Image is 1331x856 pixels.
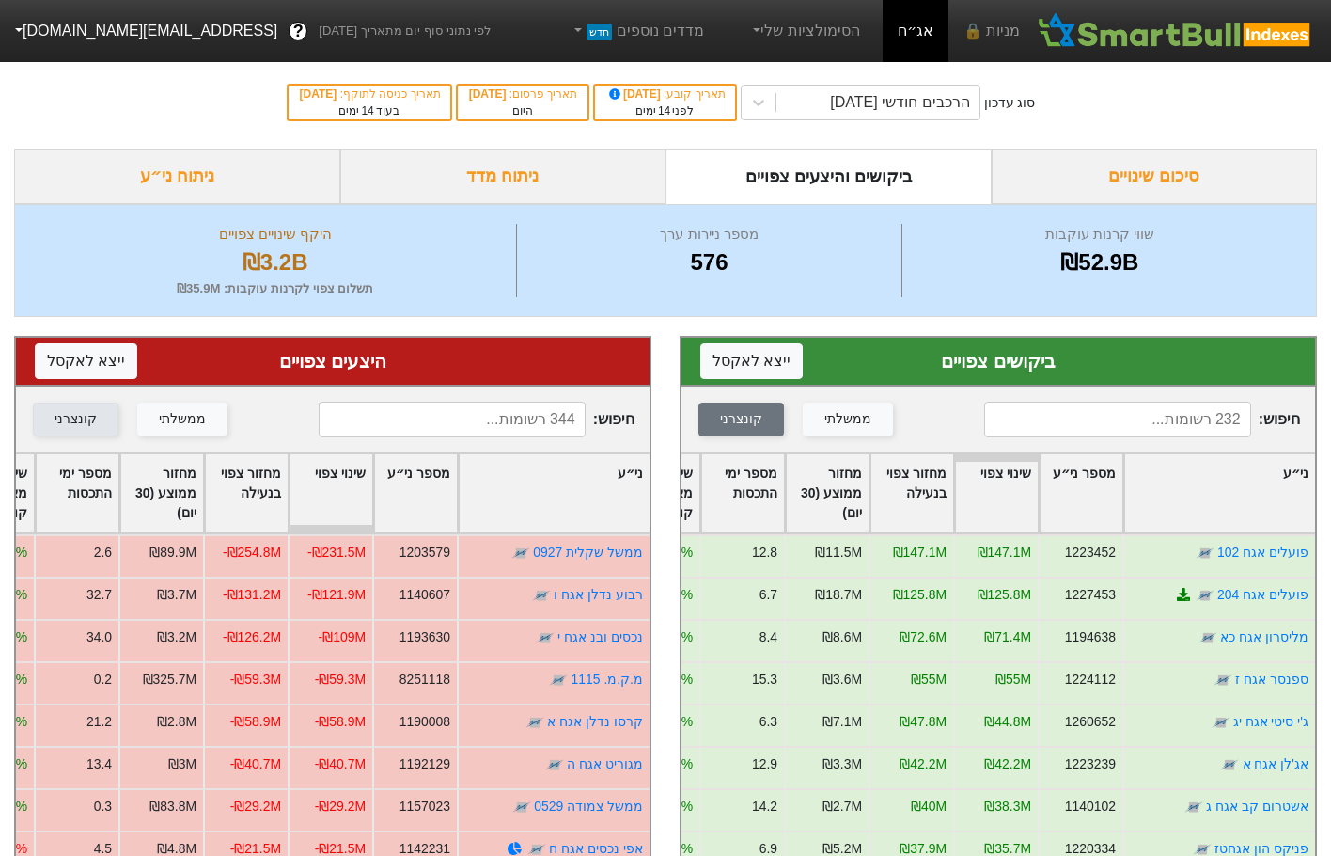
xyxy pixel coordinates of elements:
[752,670,777,690] div: 15.3
[315,712,366,732] div: -₪58.9M
[86,754,112,774] div: 13.4
[298,86,441,103] div: תאריך כניסה לתוקף :
[870,454,953,532] div: Toggle SortBy
[94,670,112,690] div: 0.2
[399,670,450,690] div: 8251118
[1217,587,1308,602] a: פועלים אגח 204
[1065,627,1116,647] div: 1194638
[549,671,568,690] img: tase link
[1065,585,1116,605] div: 1227453
[223,585,281,605] div: -₪131.2M
[39,224,511,246] div: היקף שינויים צפויים
[978,543,1031,563] div: ₪147.1M
[984,754,1031,774] div: ₪42.2M
[658,104,670,118] span: 14
[86,712,112,732] div: 21.2
[984,712,1031,732] div: ₪44.8M
[1184,798,1203,816] img: tase link
[698,403,784,436] button: קונצרני
[984,627,1031,647] div: ₪71.4M
[567,756,643,771] a: מגוריט אגח ה
[815,543,862,563] div: ₪11.5M
[157,585,196,605] div: ₪3.7M
[14,149,340,204] div: ניתוח ני״ע
[907,224,1292,246] div: שווי קרנות עוקבות
[1196,586,1214,605] img: tase link
[752,797,777,816] div: 14.2
[822,712,862,732] div: ₪7.1M
[1214,671,1232,690] img: tase link
[168,754,196,774] div: ₪3M
[319,627,366,647] div: -₪109M
[992,149,1318,204] div: סיכום שינויים
[399,754,450,774] div: 1192129
[822,754,862,774] div: ₪3.3M
[1040,454,1122,532] div: Toggle SortBy
[700,347,1296,375] div: ביקושים צפויים
[469,87,509,101] span: [DATE]
[1065,543,1116,563] div: 1223452
[1243,756,1308,771] a: אג'לן אגח א
[290,454,372,532] div: Toggle SortBy
[759,627,777,647] div: 8.4
[39,246,511,279] div: ₪3.2B
[157,712,196,732] div: ₪2.8M
[1220,629,1308,644] a: מליסרון אגח כא
[315,670,366,690] div: -₪59.3M
[536,628,555,647] img: tase link
[149,543,196,563] div: ₪89.9M
[911,797,947,816] div: ₪40M
[399,543,450,563] div: 1203579
[1035,12,1316,50] img: SmartBull
[759,585,777,605] div: 6.7
[572,672,643,687] a: מ.ק.מ. 1115
[157,627,196,647] div: ₪3.2M
[549,841,643,856] a: אפי נכסים אגח ח
[512,798,531,816] img: tase link
[35,347,631,375] div: היצעים צפויים
[1235,672,1308,687] a: ספנסר אגח ז
[1198,628,1217,647] img: tase link
[900,754,947,774] div: ₪42.2M
[815,585,862,605] div: ₪18.7M
[545,755,564,774] img: tase link
[665,149,992,204] div: ביקושים והיצעים צפויים
[459,454,650,532] div: Toggle SortBy
[557,629,643,644] a: נכסים ובנ אגח י
[1196,544,1214,563] img: tase link
[307,543,366,563] div: -₪231.5M
[911,670,947,690] div: ₪55M
[604,103,726,119] div: לפני ימים
[300,87,340,101] span: [DATE]
[606,87,665,101] span: [DATE]
[742,12,868,50] a: הסימולציות שלי
[752,543,777,563] div: 12.8
[399,585,450,605] div: 1140607
[830,91,969,114] div: הרכבים חודשי [DATE]
[511,544,530,563] img: tase link
[315,797,366,816] div: -₪29.2M
[298,103,441,119] div: בעוד ימים
[223,627,281,647] div: -₪126.2M
[1206,799,1308,814] a: אשטרום קב אגח ג
[984,402,1250,437] input: 232 רשומות...
[522,246,896,279] div: 576
[893,543,947,563] div: ₪147.1M
[822,627,862,647] div: ₪8.6M
[701,454,784,532] div: Toggle SortBy
[319,402,585,437] input: 344 רשומות...
[512,104,533,118] span: היום
[995,670,1031,690] div: ₪55M
[700,343,803,379] button: ייצא לאקסל
[205,454,288,532] div: Toggle SortBy
[149,797,196,816] div: ₪83.8M
[319,22,491,40] span: לפי נתוני סוף יום מתאריך [DATE]
[86,627,112,647] div: 34.0
[36,454,118,532] div: Toggle SortBy
[604,86,726,103] div: תאריך קובע :
[39,279,511,298] div: תשלום צפוי לקרנות עוקבות : ₪35.9M
[467,86,578,103] div: תאריך פרסום :
[1124,454,1315,532] div: Toggle SortBy
[1065,712,1116,732] div: 1260652
[522,224,896,246] div: מספר ניירות ערך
